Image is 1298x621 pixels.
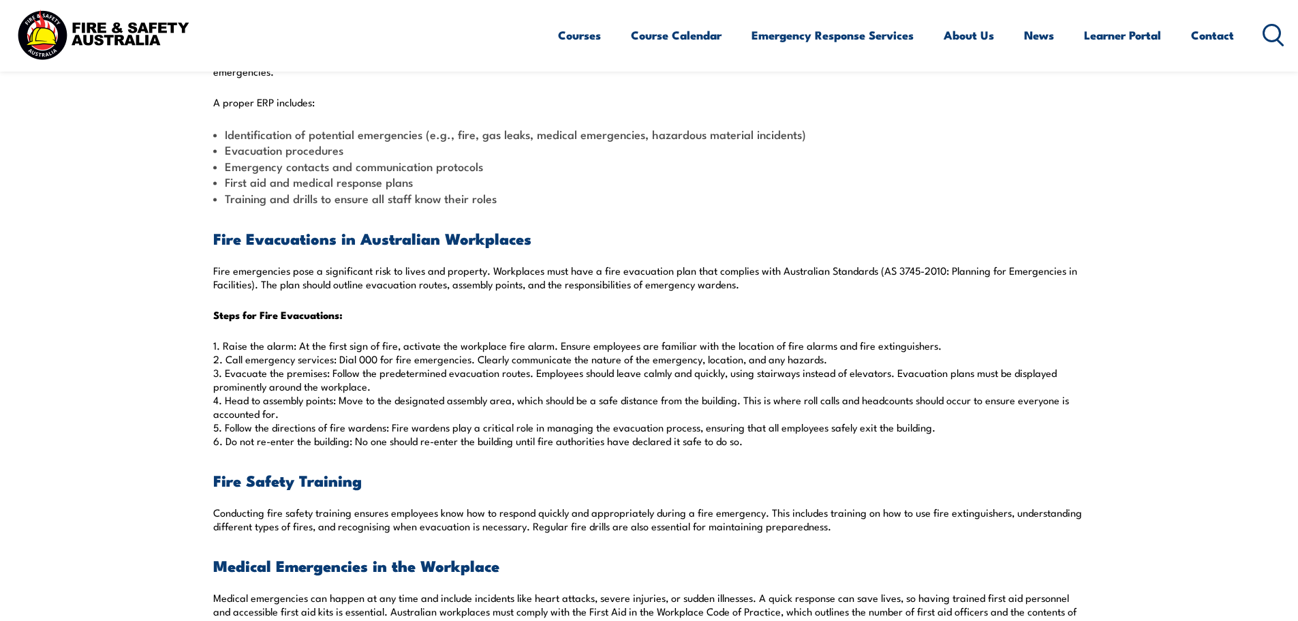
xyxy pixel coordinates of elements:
[213,230,1085,246] h3: Fire Evacuations in Australian Workplaces
[213,264,1085,291] p: Fire emergencies pose a significant risk to lives and property. Workplaces must have a fire evacu...
[213,126,1085,142] li: Identification of potential emergencies (e.g., fire, gas leaks, medical emergencies, hazardous ma...
[213,158,1085,174] li: Emergency contacts and communication protocols
[213,95,1085,109] p: A proper ERP includes:
[213,307,343,322] strong: Steps for Fire Evacuations:
[1024,17,1054,53] a: News
[631,17,722,53] a: Course Calendar
[213,339,1085,448] p: 1. Raise the alarm: At the first sign of fire, activate the workplace fire alarm. Ensure employee...
[752,17,914,53] a: Emergency Response Services
[213,174,1085,190] li: First aid and medical response plans
[1191,17,1234,53] a: Contact
[213,190,1085,206] li: Training and drills to ensure all staff know their roles
[213,558,1085,573] h3: Medical Emergencies in the Workplace
[1084,17,1161,53] a: Learner Portal
[213,142,1085,157] li: Evacuation procedures
[558,17,601,53] a: Courses
[944,17,994,53] a: About Us
[213,506,1085,533] p: Conducting fire safety training ensures employees know how to respond quickly and appropriately d...
[213,472,1085,488] h3: Fire Safety Training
